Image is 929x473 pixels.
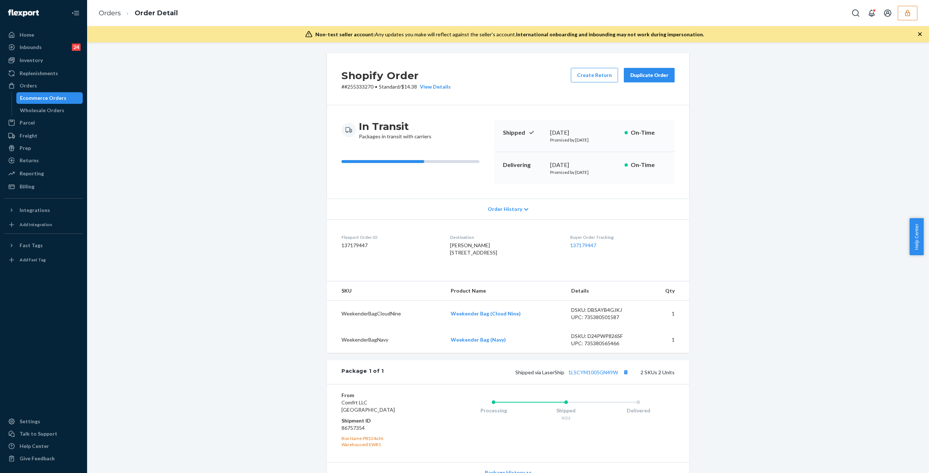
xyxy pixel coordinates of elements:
[16,105,83,116] a: Wholesale Orders
[571,68,618,82] button: Create Return
[4,29,83,41] a: Home
[315,31,375,37] span: Non-test seller account:
[450,242,497,256] span: [PERSON_NAME] [STREET_ADDRESS]
[375,83,377,90] span: •
[602,407,675,414] div: Delivered
[135,9,178,17] a: Order Detail
[630,72,668,79] div: Duplicate Order
[503,161,544,169] p: Delivering
[848,6,863,20] button: Open Search Box
[327,327,445,353] td: WeekenderBagNavy
[384,367,675,377] div: 2 SKUs 2 Units
[20,107,64,114] div: Wholesale Orders
[909,218,924,255] button: Help Center
[4,219,83,231] a: Add Integration
[624,68,675,82] button: Duplicate Order
[20,57,43,64] div: Inventory
[16,92,83,104] a: Ecommerce Orders
[515,369,630,375] span: Shipped via LaserShip
[645,327,689,353] td: 1
[4,80,83,91] a: Orders
[20,257,46,263] div: Add Fast Tag
[327,301,445,327] td: WeekenderBagCloudNine
[488,205,522,213] span: Order History
[568,369,618,375] a: 1LSCYM1005GN49W
[417,83,451,90] button: View Details
[20,170,44,177] div: Reporting
[341,242,438,249] dd: 137179447
[68,6,83,20] button: Close Navigation
[4,428,83,440] a: Talk to Support
[341,435,428,441] div: Box Name: PB524x36
[341,68,451,83] h2: Shopify Order
[445,281,565,301] th: Product Name
[4,416,83,427] a: Settings
[20,455,55,462] div: Give Feedback
[864,6,879,20] button: Open notifications
[20,443,49,450] div: Help Center
[8,9,39,17] img: Flexport logo
[457,407,530,414] div: Processing
[20,82,37,89] div: Orders
[4,68,83,79] a: Replenishments
[99,9,121,17] a: Orders
[4,54,83,66] a: Inventory
[341,417,428,424] dt: Shipment ID
[550,161,619,169] div: [DATE]
[550,169,619,175] p: Promised by [DATE]
[4,168,83,179] a: Reporting
[4,117,83,129] a: Parcel
[341,392,428,399] dt: From
[341,441,428,448] div: WarehouseId: EWR1
[20,70,58,77] div: Replenishments
[20,132,37,139] div: Freight
[341,399,395,413] span: Comfrt LLC [GEOGRAPHIC_DATA]
[570,242,596,248] a: 137179447
[4,254,83,266] a: Add Fast Tag
[503,129,544,137] p: Shipped
[550,137,619,143] p: Promised by [DATE]
[570,234,675,240] dt: Buyer Order Tracking
[631,161,666,169] p: On-Time
[880,6,895,20] button: Open account menu
[20,94,66,102] div: Ecommerce Orders
[379,83,400,90] span: Standard
[4,453,83,464] button: Give Feedback
[4,130,83,142] a: Freight
[315,31,704,38] div: Any updates you make will reflect against the seller's account.
[4,240,83,251] button: Fast Tags
[341,234,438,240] dt: Flexport Order ID
[645,281,689,301] th: Qty
[4,142,83,154] a: Prep
[530,407,602,414] div: Shipped
[565,281,645,301] th: Details
[645,301,689,327] td: 1
[621,367,630,377] button: Copy tracking number
[359,120,431,140] div: Packages in transit with carriers
[72,44,81,51] div: 24
[20,221,52,228] div: Add Integration
[93,3,184,24] ol: breadcrumbs
[20,44,42,51] div: Inbounds
[341,367,384,377] div: Package 1 of 1
[4,155,83,166] a: Returns
[20,430,57,437] div: Talk to Support
[571,333,639,340] div: DSKU: D24PWP826SF
[20,418,40,425] div: Settings
[20,183,34,190] div: Billing
[631,129,666,137] p: On-Time
[341,424,428,432] dd: 86757354
[4,440,83,452] a: Help Center
[451,337,506,343] a: Weekender Bag (Navy)
[327,281,445,301] th: SKU
[571,314,639,321] div: UPC: 735380501587
[20,157,39,164] div: Returns
[20,119,35,126] div: Parcel
[451,310,521,317] a: Weekender Bag (Cloud Nine)
[4,41,83,53] a: Inbounds24
[4,181,83,192] a: Billing
[4,204,83,216] button: Integrations
[516,31,704,37] span: International onboarding and inbounding may not work during impersonation.
[341,83,451,90] p: # #255333270 / $14.38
